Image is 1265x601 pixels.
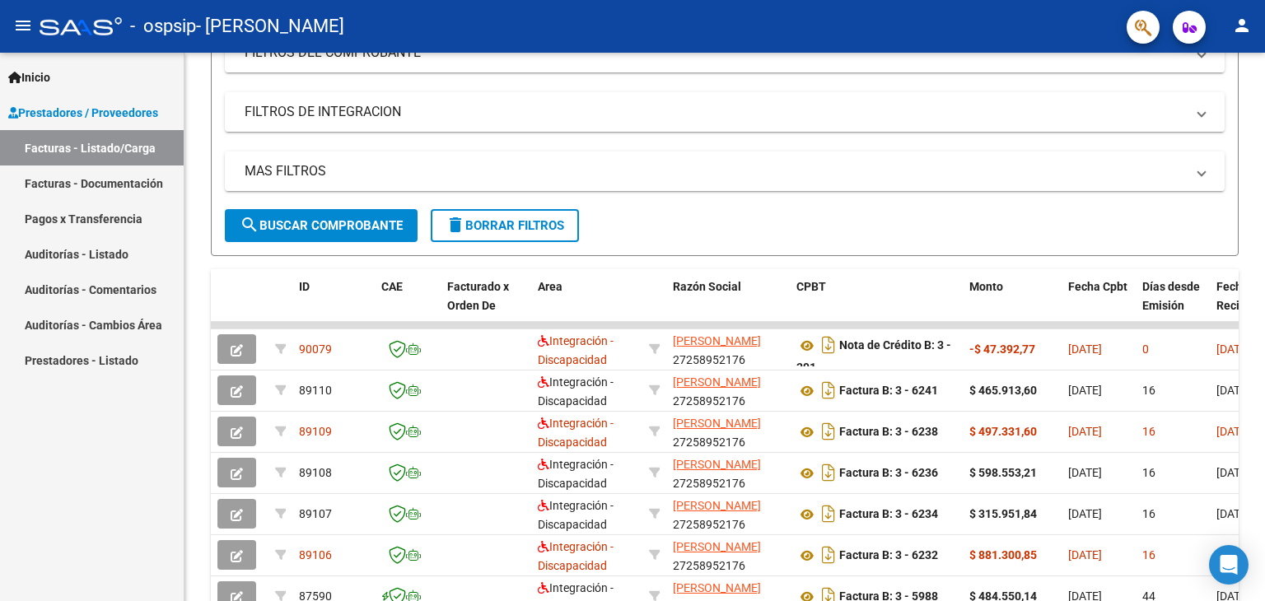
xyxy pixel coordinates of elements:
[673,417,761,430] span: [PERSON_NAME]
[818,501,839,527] i: Descargar documento
[1142,425,1155,438] span: 16
[375,269,441,342] datatable-header-cell: CAE
[446,218,564,233] span: Borrar Filtros
[299,466,332,479] span: 89108
[673,332,783,366] div: 27258952176
[1142,280,1200,312] span: Días desde Emisión
[963,269,1062,342] datatable-header-cell: Monto
[839,426,938,439] strong: Factura B: 3 - 6238
[130,8,196,44] span: - ospsip
[299,425,332,438] span: 89109
[1068,466,1102,479] span: [DATE]
[538,499,614,531] span: Integración - Discapacidad
[1142,507,1155,520] span: 16
[818,332,839,358] i: Descargar documento
[1068,280,1127,293] span: Fecha Cpbt
[538,375,614,408] span: Integración - Discapacidad
[1216,466,1250,479] span: [DATE]
[245,162,1185,180] mat-panel-title: MAS FILTROS
[446,215,465,235] mat-icon: delete
[1136,269,1210,342] datatable-header-cell: Días desde Emisión
[8,68,50,86] span: Inicio
[1232,16,1252,35] mat-icon: person
[240,215,259,235] mat-icon: search
[673,373,783,408] div: 27258952176
[1216,280,1263,312] span: Fecha Recibido
[666,269,790,342] datatable-header-cell: Razón Social
[1068,425,1102,438] span: [DATE]
[1142,466,1155,479] span: 16
[240,218,403,233] span: Buscar Comprobante
[790,269,963,342] datatable-header-cell: CPBT
[839,384,938,398] strong: Factura B: 3 - 6241
[299,548,332,561] span: 89106
[673,334,761,347] span: [PERSON_NAME]
[818,459,839,486] i: Descargar documento
[538,334,614,366] span: Integración - Discapacidad
[245,103,1185,121] mat-panel-title: FILTROS DE INTEGRACION
[673,455,783,490] div: 27258952176
[299,280,310,293] span: ID
[225,209,418,242] button: Buscar Comprobante
[1068,507,1102,520] span: [DATE]
[299,507,332,520] span: 89107
[1216,425,1250,438] span: [DATE]
[673,496,783,531] div: 27258952176
[431,209,579,242] button: Borrar Filtros
[969,548,1037,561] strong: $ 881.300,85
[225,151,1225,191] mat-expansion-panel-header: MAS FILTROS
[299,384,332,397] span: 89110
[673,375,761,389] span: [PERSON_NAME]
[1068,342,1102,356] span: [DATE]
[1068,384,1102,397] span: [DATE]
[839,508,938,521] strong: Factura B: 3 - 6234
[531,269,642,342] datatable-header-cell: Area
[299,342,332,356] span: 90079
[796,339,951,375] strong: Nota de Crédito B: 3 - 391
[1142,384,1155,397] span: 16
[673,538,783,572] div: 27258952176
[839,549,938,562] strong: Factura B: 3 - 6232
[441,269,531,342] datatable-header-cell: Facturado x Orden De
[538,458,614,490] span: Integración - Discapacidad
[1216,507,1250,520] span: [DATE]
[673,581,761,594] span: [PERSON_NAME]
[292,269,375,342] datatable-header-cell: ID
[969,466,1037,479] strong: $ 598.553,21
[796,280,826,293] span: CPBT
[1062,269,1136,342] datatable-header-cell: Fecha Cpbt
[538,280,562,293] span: Area
[381,280,403,293] span: CAE
[225,92,1225,132] mat-expansion-panel-header: FILTROS DE INTEGRACION
[673,280,741,293] span: Razón Social
[196,8,344,44] span: - [PERSON_NAME]
[673,499,761,512] span: [PERSON_NAME]
[969,507,1037,520] strong: $ 315.951,84
[538,417,614,449] span: Integración - Discapacidad
[8,104,158,122] span: Prestadores / Proveedores
[1142,548,1155,561] span: 16
[447,280,509,312] span: Facturado x Orden De
[673,458,761,471] span: [PERSON_NAME]
[538,540,614,572] span: Integración - Discapacidad
[969,342,1035,356] strong: -$ 47.392,77
[818,542,839,568] i: Descargar documento
[818,377,839,403] i: Descargar documento
[969,425,1037,438] strong: $ 497.331,60
[1068,548,1102,561] span: [DATE]
[673,540,761,553] span: [PERSON_NAME]
[969,384,1037,397] strong: $ 465.913,60
[13,16,33,35] mat-icon: menu
[1216,384,1250,397] span: [DATE]
[1209,545,1249,585] div: Open Intercom Messenger
[818,418,839,445] i: Descargar documento
[969,280,1003,293] span: Monto
[673,414,783,449] div: 27258952176
[1142,342,1149,356] span: 0
[839,467,938,480] strong: Factura B: 3 - 6236
[1216,342,1250,356] span: [DATE]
